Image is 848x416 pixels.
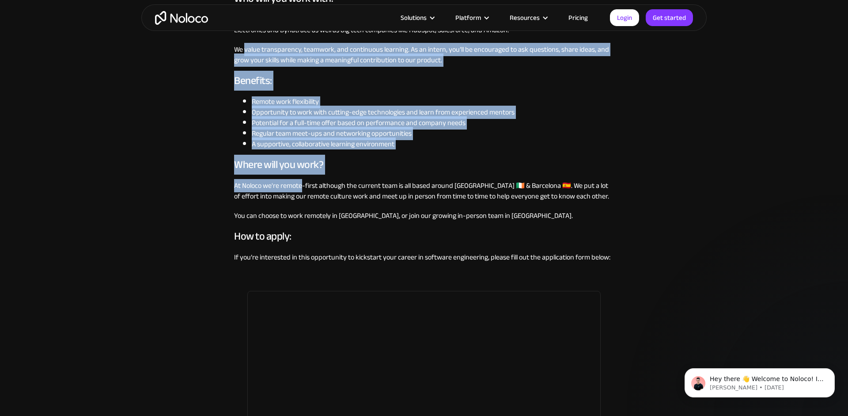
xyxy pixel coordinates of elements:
a: Login [610,9,639,26]
div: Solutions [401,12,427,23]
p: At Noloco we're remote-first although the current team is all based around [GEOGRAPHIC_DATA] 🇮🇪 &... [234,180,614,202]
h3: Where will you work? [234,158,614,172]
h3: Benefits: [234,74,614,88]
p: If you’re interested in this opportunity to kickstart your career in software engineering, please... [234,252,614,263]
a: Get started [646,9,693,26]
p: ‍ [234,271,614,282]
li: A supportive, collaborative learning environment [252,139,614,149]
li: Remote work flexibility [252,96,614,107]
div: Resources [499,12,557,23]
li: Regular team meet-ups and networking opportunities [252,128,614,139]
div: Solutions [390,12,444,23]
a: Pricing [557,12,599,23]
div: Platform [455,12,481,23]
div: Resources [510,12,540,23]
div: Platform [444,12,499,23]
h3: How to apply: [234,230,614,243]
a: home [155,11,208,25]
li: Opportunity to work with cutting-edge technologies and learn from experienced mentors [252,107,614,118]
li: Potential for a full-time offer based on performance and company needs [252,118,614,128]
p: We value transparency, teamwork, and continuous learning. As an intern, you’ll be encouraged to a... [234,44,614,65]
p: You’ll be working alongside a passionate, experienced team. Our team has worked at rocketship sta... [234,14,614,35]
p: You can choose to work remotely in [GEOGRAPHIC_DATA], or join our growing in-person team in [GEOG... [234,210,614,221]
iframe: Intercom notifications message [671,350,848,412]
